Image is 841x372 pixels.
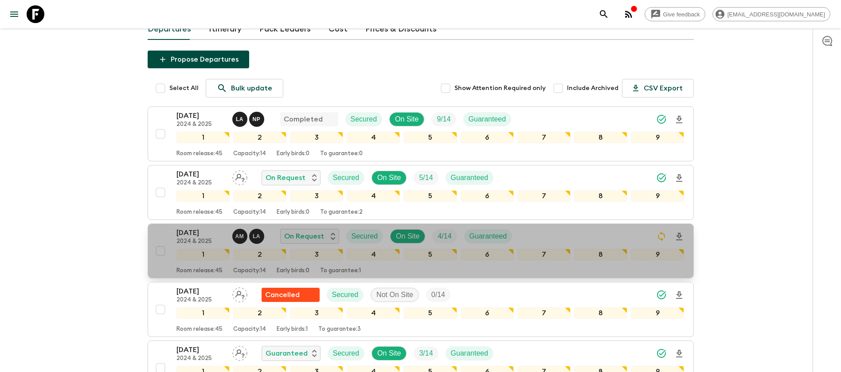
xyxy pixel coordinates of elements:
[233,150,266,157] p: Capacity: 14
[318,326,361,333] p: To guarantee: 3
[631,132,684,143] div: 9
[347,132,400,143] div: 4
[403,307,457,319] div: 5
[328,171,365,185] div: Secured
[352,231,378,242] p: Secured
[332,290,359,300] p: Secured
[233,190,286,202] div: 2
[674,173,685,184] svg: Download Onboarding
[347,249,400,260] div: 4
[574,249,627,260] div: 8
[290,249,343,260] div: 3
[631,190,684,202] div: 9
[674,114,685,125] svg: Download Onboarding
[233,326,266,333] p: Capacity: 14
[176,267,223,274] p: Room release: 45
[451,348,489,359] p: Guaranteed
[674,349,685,359] svg: Download Onboarding
[231,83,272,94] p: Bulk update
[327,288,364,302] div: Secured
[176,180,225,187] p: 2024 & 2025
[419,348,433,359] p: 3 / 14
[437,114,450,125] p: 9 / 14
[517,132,571,143] div: 7
[233,307,286,319] div: 2
[451,172,489,183] p: Guaranteed
[574,307,627,319] div: 8
[232,114,266,121] span: Luis Altamirano - Galapagos, Natalia Pesantes - Mainland
[233,132,286,143] div: 2
[277,267,309,274] p: Early birds: 0
[574,190,627,202] div: 8
[461,249,514,260] div: 6
[469,114,506,125] p: Guaranteed
[290,190,343,202] div: 3
[351,114,377,125] p: Secured
[176,345,225,355] p: [DATE]
[377,172,401,183] p: On Site
[232,231,266,239] span: Alex Manzaba - Mainland, Luis Altamirano - Galapagos
[148,223,694,278] button: [DATE]2024 & 2025Alex Manzaba - Mainland, Luis Altamirano - GalapagosOn RequestSecuredOn SiteTrip...
[377,348,401,359] p: On Site
[233,209,266,216] p: Capacity: 14
[365,19,437,40] a: Prices & Discounts
[712,7,830,21] div: [EMAIL_ADDRESS][DOMAIN_NAME]
[631,249,684,260] div: 9
[148,19,191,40] a: Departures
[426,288,450,302] div: Trip Fill
[176,132,230,143] div: 1
[333,348,360,359] p: Secured
[517,249,571,260] div: 7
[253,233,260,240] p: L A
[389,112,424,126] div: On Site
[232,229,266,244] button: AMLA
[347,190,400,202] div: 4
[517,307,571,319] div: 7
[461,132,514,143] div: 6
[431,290,445,300] p: 0 / 14
[372,346,407,360] div: On Site
[454,84,546,93] span: Show Attention Required only
[284,231,324,242] p: On Request
[390,229,425,243] div: On Site
[320,150,363,157] p: To guarantee: 0
[277,150,309,157] p: Early birds: 0
[431,112,456,126] div: Trip Fill
[176,355,225,362] p: 2024 & 2025
[266,172,305,183] p: On Request
[290,307,343,319] div: 3
[567,84,618,93] span: Include Archived
[206,79,283,98] a: Bulk update
[438,231,451,242] p: 4 / 14
[517,190,571,202] div: 7
[656,231,667,242] svg: Sync Required - Changes detected
[674,290,685,301] svg: Download Onboarding
[176,307,230,319] div: 1
[414,171,438,185] div: Trip Fill
[148,51,249,68] button: Propose Departures
[461,307,514,319] div: 6
[432,229,457,243] div: Trip Fill
[674,231,685,242] svg: Download Onboarding
[328,346,365,360] div: Secured
[372,171,407,185] div: On Site
[574,132,627,143] div: 8
[595,5,613,23] button: search adventures
[645,7,705,21] a: Give feedback
[233,249,286,260] div: 2
[277,326,308,333] p: Early birds: 1
[209,19,242,40] a: Itinerary
[631,307,684,319] div: 9
[176,209,223,216] p: Room release: 45
[395,114,419,125] p: On Site
[656,290,667,300] svg: Synced Successfully
[461,190,514,202] div: 6
[320,209,363,216] p: To guarantee: 2
[176,227,225,238] p: [DATE]
[169,84,199,93] span: Select All
[176,326,223,333] p: Room release: 45
[469,231,507,242] p: Guaranteed
[262,288,320,302] div: Flash Pack cancellation
[403,132,457,143] div: 5
[265,290,300,300] p: Cancelled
